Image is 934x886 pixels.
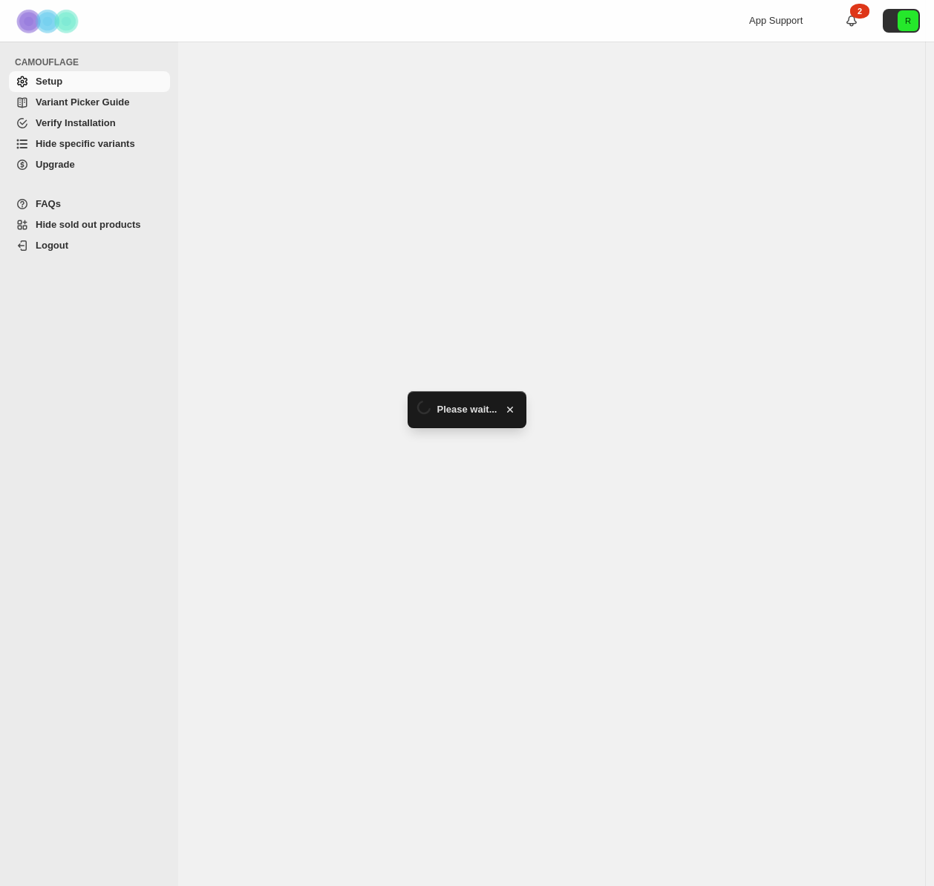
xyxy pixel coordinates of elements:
span: CAMOUFLAGE [15,56,171,68]
span: Hide sold out products [36,219,141,230]
a: Logout [9,235,170,256]
a: Variant Picker Guide [9,92,170,113]
a: FAQs [9,194,170,214]
span: App Support [749,15,803,26]
span: Variant Picker Guide [36,96,129,108]
a: Upgrade [9,154,170,175]
span: Setup [36,76,62,87]
a: Setup [9,71,170,92]
a: 2 [844,13,859,28]
text: R [905,16,911,25]
span: FAQs [36,198,61,209]
a: Hide specific variants [9,134,170,154]
span: Avatar with initials R [898,10,918,31]
span: Please wait... [437,402,497,417]
div: 2 [850,4,869,19]
a: Hide sold out products [9,214,170,235]
button: Avatar with initials R [883,9,920,33]
span: Upgrade [36,159,75,170]
span: Hide specific variants [36,138,135,149]
img: Camouflage [12,1,86,42]
span: Verify Installation [36,117,116,128]
span: Logout [36,240,68,251]
a: Verify Installation [9,113,170,134]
